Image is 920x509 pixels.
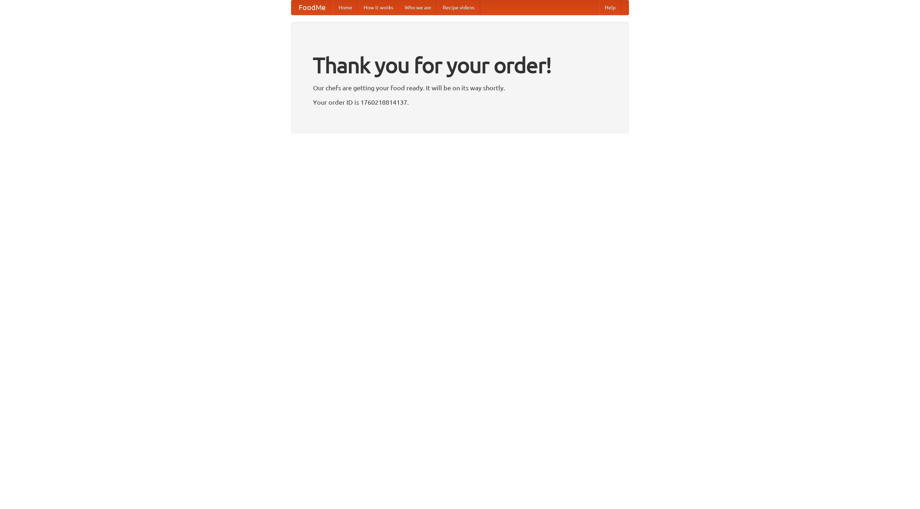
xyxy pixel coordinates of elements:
a: Recipe videos [437,0,480,15]
p: Your order ID is 1760218814137. [313,97,607,108]
p: Our chefs are getting your food ready. It will be on its way shortly. [313,82,607,93]
h1: Thank you for your order! [313,48,607,82]
a: Who we are [399,0,437,15]
a: How it works [358,0,399,15]
a: FoodMe [291,0,333,15]
a: Help [599,0,621,15]
a: Home [333,0,358,15]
